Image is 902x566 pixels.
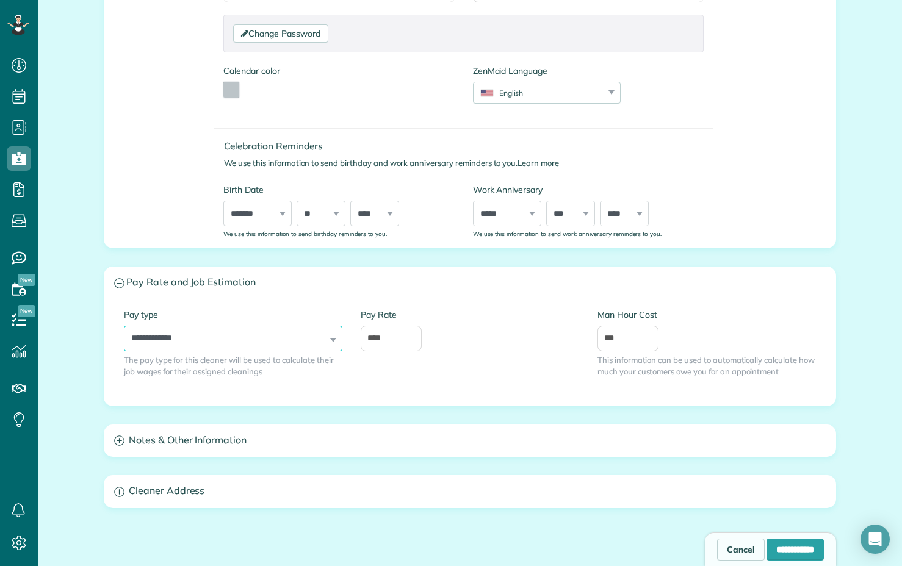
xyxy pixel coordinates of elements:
[104,267,835,298] a: Pay Rate and Job Estimation
[124,354,342,378] span: The pay type for this cleaner will be used to calculate their job wages for their assigned cleanings
[597,309,816,321] label: Man Hour Cost
[233,24,328,43] a: Change Password
[473,230,662,237] sub: We use this information to send work anniversary reminders to you.
[104,476,835,507] a: Cleaner Address
[224,157,713,169] p: We use this information to send birthday and work anniversary reminders to you.
[223,230,387,237] sub: We use this information to send birthday reminders to you.
[474,88,605,98] div: English
[18,274,35,286] span: New
[18,305,35,317] span: New
[104,425,835,456] a: Notes & Other Information
[473,184,704,196] label: Work Anniversary
[597,354,816,378] span: This information can be used to automatically calculate how much your customers owe you for an ap...
[223,184,454,196] label: Birth Date
[861,525,890,554] div: Open Intercom Messenger
[518,158,559,168] a: Learn more
[224,141,713,151] h4: Celebration Reminders
[223,65,280,77] label: Calendar color
[717,539,765,561] a: Cancel
[473,65,621,77] label: ZenMaid Language
[223,82,239,98] button: toggle color picker dialog
[124,309,342,321] label: Pay type
[361,309,579,321] label: Pay Rate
